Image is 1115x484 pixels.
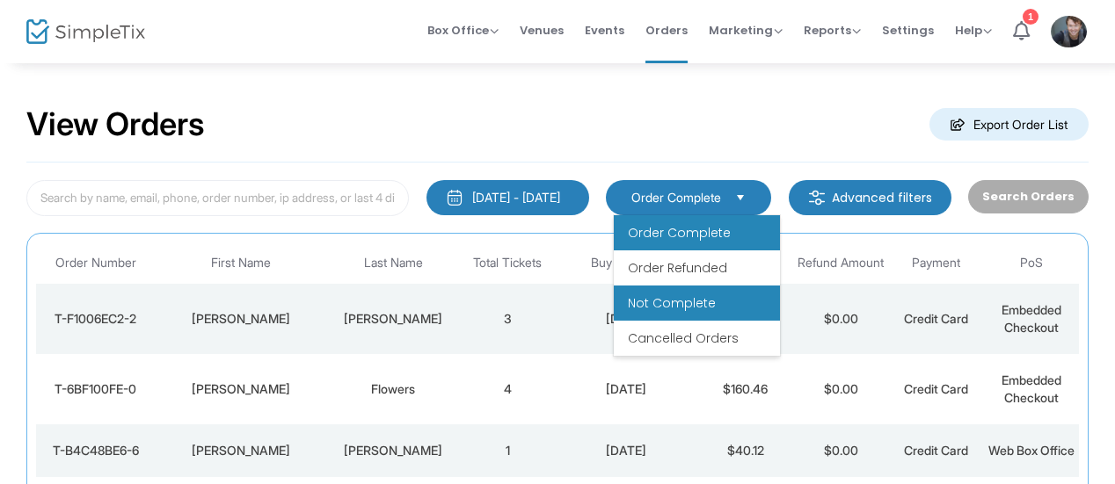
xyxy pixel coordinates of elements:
[460,284,555,354] td: 3
[427,22,499,39] span: Box Office
[698,354,793,424] td: $160.46
[628,224,731,242] span: Order Complete
[1002,372,1061,405] span: Embedded Checkout
[793,354,888,424] td: $0.00
[520,8,564,53] span: Venues
[364,256,423,271] span: Last Name
[159,310,322,328] div: Kelly
[585,8,624,53] span: Events
[559,310,693,328] div: 2025-08-15
[1020,256,1043,271] span: PoS
[460,242,555,284] th: Total Tickets
[40,380,150,398] div: T-6BF100FE-0
[446,189,463,206] img: monthly
[698,424,793,477] td: $40.12
[904,311,968,326] span: Credit Card
[591,256,641,271] span: Buy Date
[331,380,455,398] div: Flowers
[1023,9,1038,25] div: 1
[912,256,960,271] span: Payment
[804,22,861,39] span: Reports
[808,189,826,206] img: filter
[988,443,1075,458] span: Web Box Office
[26,180,409,216] input: Search by name, email, phone, order number, ip address, or last 4 digits of card
[426,180,589,215] button: [DATE] - [DATE]
[331,442,455,459] div: Carmichael
[728,188,753,207] button: Select
[1002,302,1061,335] span: Embedded Checkout
[631,189,721,206] span: Order Complete
[645,8,688,53] span: Orders
[159,442,322,459] div: Ginny
[929,108,1089,141] m-button: Export Order List
[26,105,205,144] h2: View Orders
[559,380,693,398] div: 2025-08-15
[460,424,555,477] td: 1
[904,443,968,458] span: Credit Card
[882,8,934,53] span: Settings
[789,180,951,215] m-button: Advanced filters
[559,442,693,459] div: 2025-08-15
[159,380,322,398] div: Karen
[331,310,455,328] div: Hunt
[472,189,560,206] div: [DATE] - [DATE]
[955,22,992,39] span: Help
[793,424,888,477] td: $0.00
[628,259,727,277] span: Order Refunded
[793,284,888,354] td: $0.00
[628,329,739,347] span: Cancelled Orders
[40,310,150,328] div: T-F1006EC2-2
[904,381,968,396] span: Credit Card
[793,242,888,284] th: Refund Amount
[55,256,136,271] span: Order Number
[628,294,716,312] span: Not Complete
[40,442,150,459] div: T-B4C48BE6-6
[460,354,555,424] td: 4
[709,22,783,39] span: Marketing
[211,256,271,271] span: First Name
